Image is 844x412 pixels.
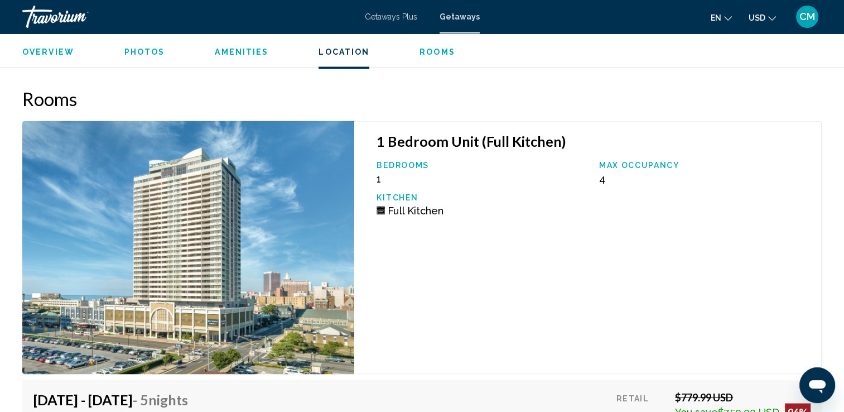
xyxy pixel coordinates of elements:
button: Rooms [419,47,455,57]
iframe: Button to launch messaging window [799,367,835,403]
span: CM [799,11,815,22]
button: Location [319,47,369,57]
div: $779.99 USD [675,391,811,403]
span: Rooms [419,47,455,56]
span: en [711,13,721,22]
span: USD [749,13,765,22]
button: Photos [124,47,165,57]
a: Travorium [22,6,354,28]
span: Full Kitchen [388,204,443,216]
span: - 5 [133,391,188,408]
span: Location [319,47,369,56]
p: Max Occupancy [599,160,810,169]
button: Change language [711,9,732,26]
span: Photos [124,47,165,56]
span: Nights [148,391,188,408]
span: 1 [377,173,381,184]
button: User Menu [793,5,822,28]
a: Getaways [440,12,480,21]
span: Overview [22,47,74,56]
img: 7543E01X.jpg [22,121,354,374]
button: Change currency [749,9,776,26]
p: Kitchen [377,193,587,202]
span: 4 [599,173,605,184]
button: Overview [22,47,74,57]
h3: 1 Bedroom Unit (Full Kitchen) [377,132,810,149]
span: Amenities [215,47,268,56]
p: Bedrooms [377,160,587,169]
h2: Rooms [22,87,822,109]
h4: [DATE] - [DATE] [33,391,188,408]
a: Getaways Plus [365,12,417,21]
button: Amenities [215,47,268,57]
